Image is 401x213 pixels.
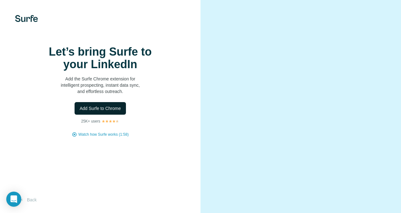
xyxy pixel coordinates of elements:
h1: Let’s bring Surfe to your LinkedIn [38,46,163,71]
div: Open Intercom Messenger [6,192,21,207]
p: 25K+ users [81,118,100,124]
button: Watch how Surfe works (1:58) [78,132,128,137]
img: Surfe's logo [15,15,38,22]
p: Add the Surfe Chrome extension for intelligent prospecting, instant data sync, and effortless out... [38,76,163,95]
button: Add Surfe to Chrome [75,102,126,115]
span: Add Surfe to Chrome [80,105,121,112]
img: Rating Stars [102,119,119,123]
button: Back [15,194,41,205]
